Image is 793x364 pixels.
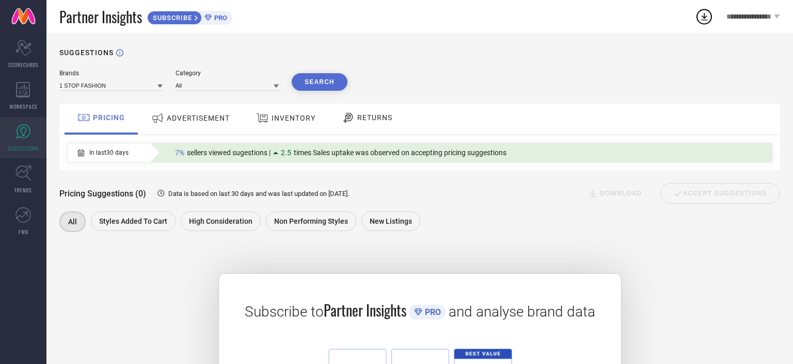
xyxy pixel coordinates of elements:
span: Partner Insights [59,6,142,27]
span: In last 30 days [89,149,129,156]
span: FWD [19,228,28,236]
span: ADVERTISEMENT [167,114,230,122]
span: RETURNS [357,113,392,122]
span: Subscribe to [245,303,324,320]
span: WORKSPACE [9,103,38,110]
a: SUBSCRIBEPRO [147,8,232,25]
span: TRENDS [14,186,32,194]
span: times Sales uptake was observed on accepting pricing suggestions [294,148,506,157]
span: New Listings [370,217,412,225]
div: Accept Suggestions [660,183,780,204]
span: All [68,218,77,226]
span: Non Performing Styles [274,217,348,225]
div: Open download list [695,7,713,26]
span: Pricing Suggestions (0) [59,189,146,198]
span: INVENTORY [272,114,315,122]
span: Styles Added To Cart [99,217,167,225]
span: High Consideration [189,217,252,225]
span: 2.5 [281,148,291,157]
span: PRO [212,14,227,22]
span: SCORECARDS [8,61,39,69]
span: sellers viewed sugestions | [187,148,271,157]
span: Partner Insights [324,300,406,321]
span: PRICING [93,113,125,122]
span: SUBSCRIBE [148,14,195,22]
h1: SUGGESTIONS [59,48,114,57]
span: SUGGESTIONS [8,144,39,152]
div: Percentage of sellers who have viewed suggestions for the current Insight Type [170,146,512,159]
div: Category [176,70,279,77]
span: 7% [175,148,184,157]
span: PRO [422,307,441,317]
button: Search [292,73,347,91]
span: Data is based on last 30 days and was last updated on [DATE] . [168,190,349,197]
span: and analyse brand data [449,303,595,320]
div: Brands [59,70,163,77]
